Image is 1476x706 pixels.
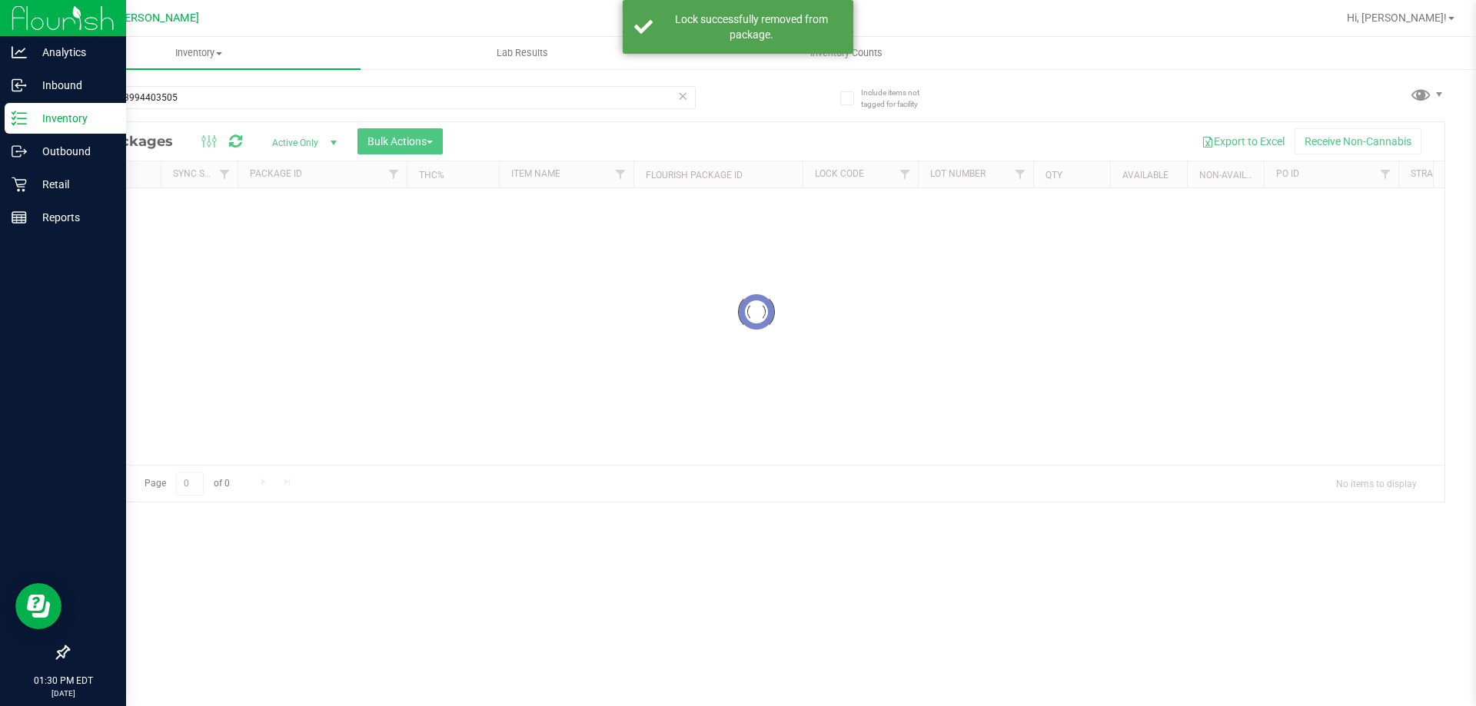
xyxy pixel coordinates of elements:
iframe: Resource center [15,583,61,629]
inline-svg: Inventory [12,111,27,126]
inline-svg: Reports [12,210,27,225]
p: Retail [27,175,119,194]
p: Inbound [27,76,119,94]
a: Lab Results [361,37,684,69]
inline-svg: Inbound [12,78,27,93]
p: Inventory [27,109,119,128]
p: Outbound [27,142,119,161]
span: Clear [677,86,688,106]
inline-svg: Outbound [12,144,27,159]
span: [PERSON_NAME] [115,12,199,25]
p: 01:30 PM EDT [7,674,119,688]
span: Inventory [37,46,361,60]
p: Analytics [27,43,119,61]
p: [DATE] [7,688,119,699]
span: Lab Results [476,46,569,60]
span: Include items not tagged for facility [861,87,938,110]
a: Inventory [37,37,361,69]
inline-svg: Retail [12,177,27,192]
p: Reports [27,208,119,227]
div: Lock successfully removed from package. [661,12,842,42]
input: Search Package ID, Item Name, SKU, Lot or Part Number... [68,86,696,109]
inline-svg: Analytics [12,45,27,60]
span: Hi, [PERSON_NAME]! [1347,12,1447,24]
